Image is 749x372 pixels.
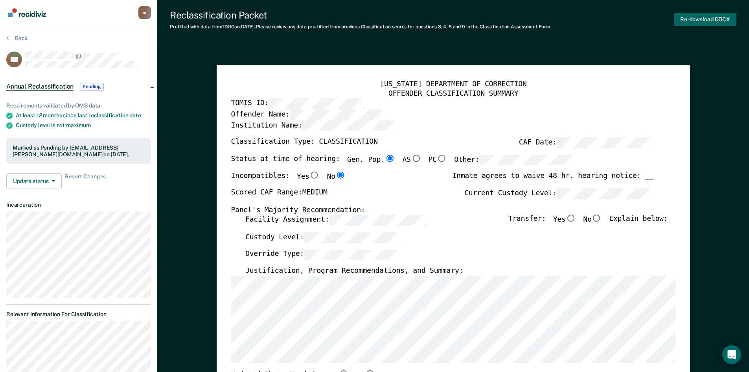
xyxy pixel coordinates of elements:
[231,188,327,199] label: Scored CAF Range: MEDIUM
[231,172,346,188] div: Incompatibles:
[309,172,319,179] input: Yes
[231,98,365,109] label: TOMIS ID:
[66,122,91,128] span: maximum
[428,155,447,166] label: PC
[436,155,447,162] input: PC
[289,109,386,120] input: Offender Name:
[138,6,151,19] div: m
[129,112,141,118] span: date
[138,6,151,19] button: Profile dropdown button
[565,215,576,222] input: Yes
[231,109,386,120] label: Offender Name:
[80,83,103,91] span: Pending
[6,102,151,109] div: Requirements validated by OMS data
[6,83,74,91] span: Annual Reclassification
[8,8,46,17] img: Recidiviz
[6,311,151,318] dt: Relevant Information For Classification
[296,172,319,182] label: Yes
[410,155,421,162] input: AS
[508,215,668,232] div: Transfer: Explain below:
[6,173,62,189] button: Update status
[231,89,675,98] div: OFFENDER CLASSIFICATION SUMMARY
[170,9,551,21] div: Reclassification Packet
[13,144,145,158] div: Marked as Pending by [EMAIL_ADDRESS][PERSON_NAME][DOMAIN_NAME] on [DATE].
[16,122,151,129] div: Custody level is not
[464,188,653,199] label: Current Custody Level:
[479,155,576,166] input: Other:
[402,155,421,166] label: AS
[231,80,675,89] div: [US_STATE] DEPARTMENT OF CORRECTION
[329,215,426,226] input: Facility Assignment:
[591,215,602,222] input: No
[6,35,28,42] button: Back
[231,120,399,131] label: Institution Name:
[519,137,653,148] label: CAF Date:
[170,24,551,30] div: Prefilled with data from TDOC on [DATE] . Please review any data pre-filled from previous Classif...
[65,173,106,189] span: Revert Changes
[231,205,653,215] div: Panel's Majority Recommendation:
[335,172,345,179] input: No
[6,202,151,208] dt: Incarceration
[385,155,395,162] input: Gen. Pop.
[583,215,602,226] label: No
[722,345,741,364] div: Open Intercom Messenger
[231,137,377,148] label: Classification Type: CLASSIFICATION
[556,137,653,148] input: CAF Date:
[302,120,399,131] input: Institution Name:
[674,13,736,26] button: Re-download DOCX
[454,155,576,166] label: Other:
[16,112,151,119] div: At least 12 months since last reclassification
[553,215,576,226] label: Yes
[327,172,346,182] label: No
[245,249,401,260] label: Override Type:
[231,155,576,172] div: Status at time of hearing:
[269,98,365,109] input: TOMIS ID:
[245,267,463,276] label: Justification, Program Recommendations, and Summary:
[347,155,395,166] label: Gen. Pop.
[452,172,653,188] div: Inmate agrees to waive 48 hr. hearing notice: __
[556,188,653,199] input: Current Custody Level:
[304,249,401,260] input: Override Type:
[245,232,401,243] label: Custody Level:
[245,215,425,226] label: Facility Assignment:
[304,232,401,243] input: Custody Level:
